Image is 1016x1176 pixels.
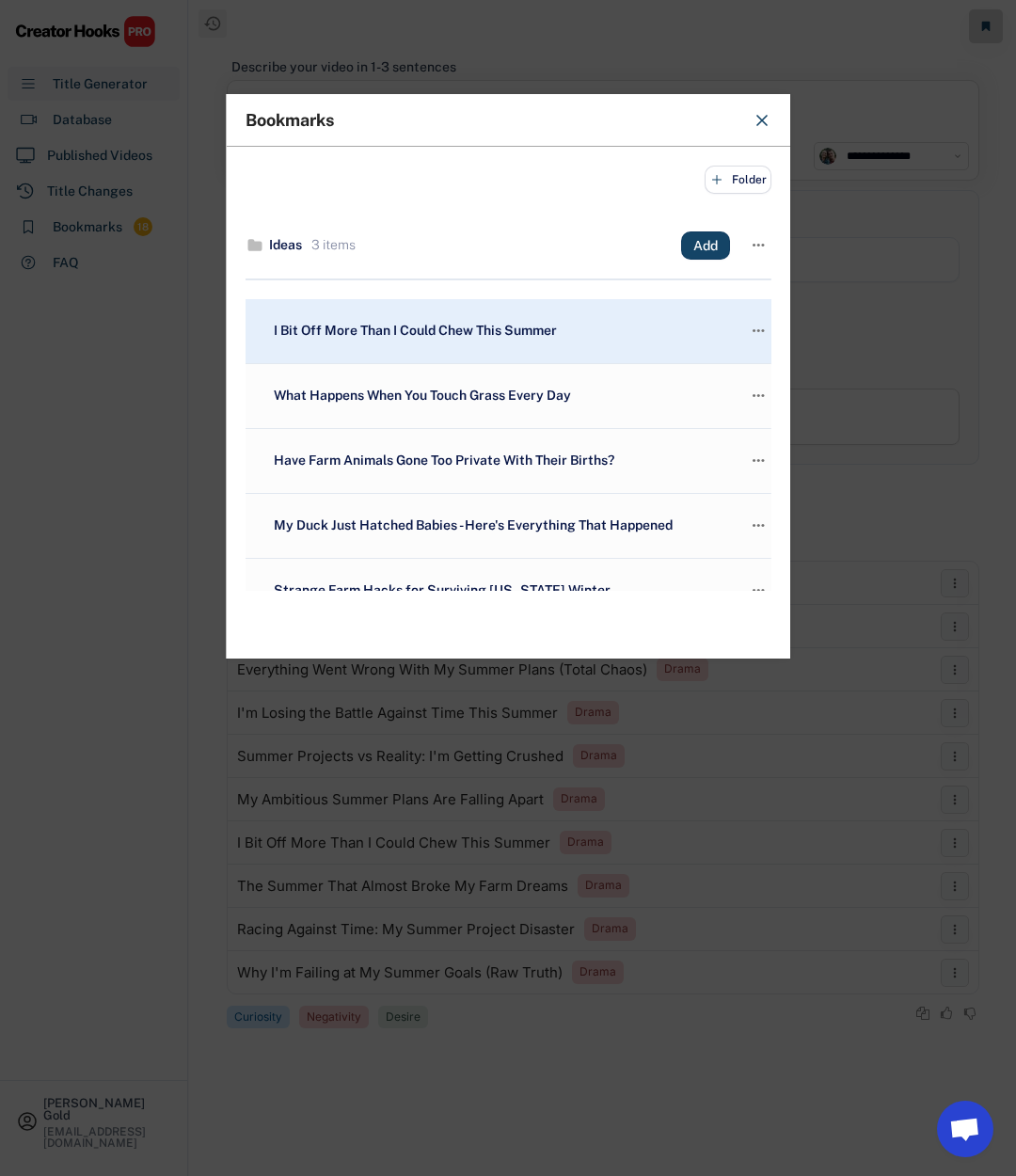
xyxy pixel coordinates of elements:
div: Have Farm Animals Gone Too Private With Their Births? [269,452,730,470]
div: I Bit Off More Than I Could Chew This Summer [269,322,730,341]
div: Strange Farm Hacks for Surviving [US_STATE] Winter [269,581,730,600]
text:  [753,386,765,405]
div: My Duck Just Hatched Babies - Here's Everything That Happened [269,516,730,535]
button:  [749,318,768,344]
button:  [749,232,768,259]
button:  [749,513,768,539]
button: Folder [705,166,771,194]
div: Ideas [269,236,302,255]
div: Bookmarks [246,112,741,129]
button:  [749,383,768,409]
button:  [749,578,768,604]
div: 3 items [307,236,356,255]
div: What Happens When You Touch Grass Every Day [269,387,730,405]
text:  [753,516,765,535]
button:  [749,448,768,474]
button: Add [681,231,730,260]
a: Open chat [937,1101,993,1157]
text:  [753,451,765,470]
text:  [753,321,765,341]
text:  [753,235,765,255]
text:  [753,580,765,600]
